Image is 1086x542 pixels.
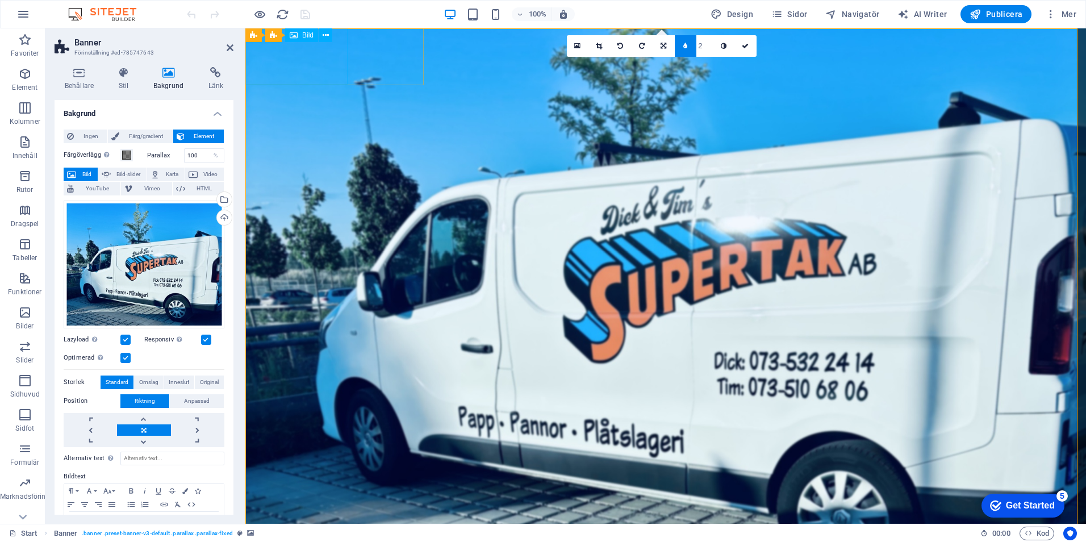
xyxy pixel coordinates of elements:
[1025,527,1049,540] span: Kod
[124,484,138,498] button: Bold (Ctrl+B)
[121,182,172,195] button: Vimeo
[8,287,41,297] p: Funktioner
[9,6,92,30] div: Get Started 5 items remaining, 0% complete
[147,168,185,181] button: Karta
[54,527,254,540] nav: breadcrumb
[275,7,289,21] button: reload
[124,498,138,511] button: Unordered List
[529,7,547,21] h6: 100%
[1020,527,1054,540] button: Kod
[276,8,289,21] i: Uppdatera sida
[144,333,201,347] label: Responsiv
[82,527,232,540] span: . banner .preset-banner-v3-default .parallax .parallax-fixed
[10,390,40,399] p: Sidhuvud
[675,35,696,57] a: Sudda
[189,182,220,195] span: HTML
[9,527,37,540] a: Klicka för att avbryta val. Dubbelklicka för att öppna sidor
[208,149,224,162] div: %
[64,182,120,195] button: YouTube
[80,168,94,181] span: Bild
[1045,9,1076,20] span: Mer
[713,35,735,57] a: Gråskala
[64,484,82,498] button: Paragraph Format
[711,9,753,20] span: Design
[201,168,221,181] span: Video
[74,37,233,48] h2: Banner
[55,100,233,120] h4: Bakgrund
[101,484,119,498] button: Font Size
[120,452,224,465] input: Alternativ text...
[1000,529,1002,537] span: :
[34,12,82,23] div: Get Started
[191,484,204,498] button: Icons
[91,498,105,511] button: Align Right
[135,394,155,408] span: Riktning
[970,9,1022,20] span: Publicera
[767,5,812,23] button: Sidor
[237,530,243,536] i: Det här elementet är en anpassningsbar förinställning
[78,498,91,511] button: Align Center
[123,130,169,143] span: Färg/gradient
[165,484,179,498] button: Strikethrough
[12,83,37,92] p: Element
[82,484,101,498] button: Font Family
[120,394,169,408] button: Riktning
[16,185,34,194] p: Rutor
[632,35,653,57] a: Rotera höger 90°
[64,130,107,143] button: Ingen
[200,376,219,389] span: Original
[64,148,120,162] label: Färgöverlägg
[108,67,143,91] h4: Stil
[195,376,224,389] button: Original
[64,168,98,181] button: Bild
[171,498,185,511] button: Clear Formatting
[610,35,632,57] a: Rotera vänster 90°
[65,7,151,21] img: Editor Logo
[567,35,588,57] a: Välj filer från filhanterare, arkivbilder eller ladda upp fil(er)
[143,67,198,91] h4: Bakgrund
[771,9,807,20] span: Sidor
[64,376,101,389] label: Storlek
[169,376,189,389] span: Inneslut
[138,498,152,511] button: Ordered List
[12,151,37,160] p: Innehåll
[139,376,158,389] span: Omslag
[512,7,552,21] button: 100%
[1041,5,1081,23] button: Mer
[588,35,610,57] a: Beskärningsläge
[106,376,128,389] span: Standard
[173,182,224,195] button: HTML
[114,168,144,181] span: Bild-slider
[179,484,191,498] button: Colors
[173,130,224,143] button: Element
[64,201,224,328] div: 8-GcG5UKt1WIptaugqHkPHNg.jpg
[77,182,117,195] span: YouTube
[10,117,40,126] p: Kolumner
[16,322,34,331] p: Bilder
[980,527,1010,540] h6: Sessionstid
[1063,527,1077,540] button: Usercentrics
[960,5,1031,23] button: Publicera
[15,424,34,433] p: Sidfot
[64,470,224,483] label: Bildtext
[198,67,233,91] h4: Länk
[10,458,39,467] p: Formulär
[897,9,947,20] span: AI Writer
[163,168,181,181] span: Karta
[77,130,104,143] span: Ingen
[64,498,78,511] button: Align Left
[55,67,108,91] h4: Behållare
[134,376,164,389] button: Omslag
[11,219,39,228] p: Dragspel
[184,394,210,408] span: Anpassad
[247,530,254,536] i: Det här elementet innehåller en bakgrund
[152,484,165,498] button: Underline (Ctrl+U)
[12,253,37,262] p: Tabeller
[16,356,34,365] p: Slider
[558,9,569,19] i: Justera zoomnivån automatiskt vid storleksändring för att passa vald enhet.
[64,351,120,365] label: Optimerad
[164,376,195,389] button: Inneslut
[653,35,675,57] a: Byt orientering
[64,394,120,408] label: Position
[821,5,884,23] button: Navigatör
